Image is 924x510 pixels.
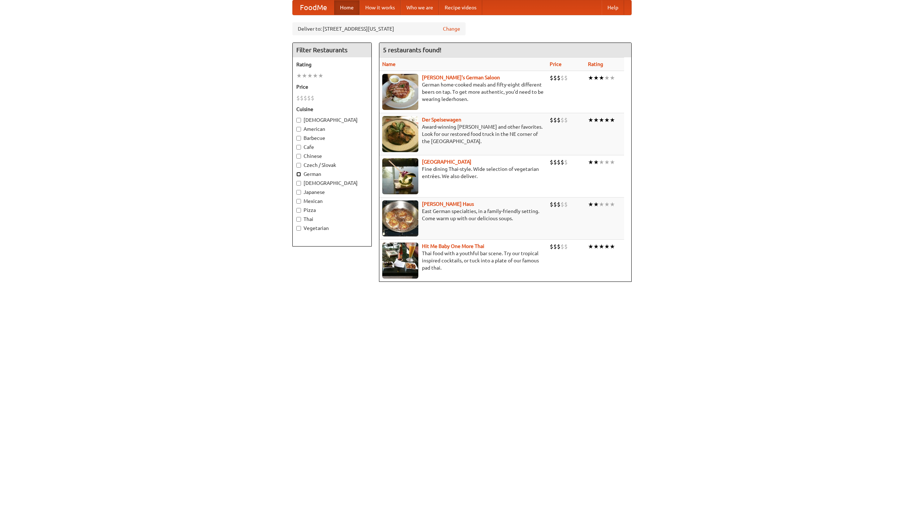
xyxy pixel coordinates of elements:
p: German home-cooked meals and fifty-eight different beers on tap. To get more authentic, you'd nee... [382,81,544,103]
li: $ [564,200,568,208]
li: $ [553,243,557,250]
li: ★ [296,72,302,80]
input: Thai [296,217,301,222]
li: $ [564,74,568,82]
b: [PERSON_NAME]'s German Saloon [422,75,500,80]
p: East German specialties, in a family-friendly setting. Come warm up with our delicious soups. [382,208,544,222]
a: Recipe videos [439,0,482,15]
li: ★ [593,158,599,166]
li: ★ [604,158,610,166]
li: $ [300,94,304,102]
li: $ [557,158,561,166]
p: Thai food with a youthful bar scene. Try our tropical inspired cocktails, or tuck into a plate of... [382,250,544,271]
label: Cafe [296,143,368,151]
li: $ [553,74,557,82]
li: $ [553,158,557,166]
li: ★ [599,74,604,82]
li: ★ [610,158,615,166]
input: American [296,127,301,132]
label: Vegetarian [296,225,368,232]
img: satay.jpg [382,158,418,194]
input: Vegetarian [296,226,301,231]
li: ★ [313,72,318,80]
li: ★ [604,74,610,82]
a: Hit Me Baby One More Thai [422,243,484,249]
li: $ [550,200,553,208]
a: Price [550,61,562,67]
label: Barbecue [296,134,368,142]
input: Chinese [296,154,301,159]
a: Der Speisewagen [422,117,461,123]
li: $ [564,243,568,250]
li: $ [561,200,564,208]
li: ★ [610,74,615,82]
li: ★ [599,158,604,166]
li: ★ [318,72,323,80]
li: $ [564,116,568,124]
a: Name [382,61,396,67]
li: $ [561,74,564,82]
li: $ [550,158,553,166]
li: $ [296,94,300,102]
li: ★ [588,243,593,250]
li: ★ [610,200,615,208]
a: FoodMe [293,0,334,15]
a: Change [443,25,460,32]
li: $ [564,158,568,166]
label: American [296,125,368,133]
label: Czech / Slovak [296,161,368,169]
label: Mexican [296,198,368,205]
p: Fine dining Thai-style. Wide selection of vegetarian entrées. We also deliver. [382,165,544,180]
label: Thai [296,216,368,223]
li: ★ [599,200,604,208]
li: ★ [302,72,307,80]
img: speisewagen.jpg [382,116,418,152]
li: $ [557,74,561,82]
a: Rating [588,61,603,67]
input: [DEMOGRAPHIC_DATA] [296,181,301,186]
input: Czech / Slovak [296,163,301,168]
li: $ [561,243,564,250]
li: $ [307,94,311,102]
li: $ [557,243,561,250]
label: [DEMOGRAPHIC_DATA] [296,179,368,187]
li: ★ [588,158,593,166]
ng-pluralize: 5 restaurants found! [383,46,441,53]
input: [DEMOGRAPHIC_DATA] [296,118,301,123]
img: kohlhaus.jpg [382,200,418,236]
a: Who we are [401,0,439,15]
label: Pizza [296,207,368,214]
li: $ [550,116,553,124]
li: $ [561,158,564,166]
input: Pizza [296,208,301,213]
li: ★ [599,243,604,250]
li: ★ [604,243,610,250]
a: Home [334,0,359,15]
h5: Cuisine [296,106,368,113]
a: How it works [359,0,401,15]
p: Award-winning [PERSON_NAME] and other favorites. Look for our restored food truck in the NE corne... [382,123,544,145]
li: ★ [599,116,604,124]
li: $ [557,116,561,124]
input: Cafe [296,145,301,150]
label: Chinese [296,152,368,160]
label: German [296,170,368,178]
label: Japanese [296,189,368,196]
input: Barbecue [296,136,301,141]
h5: Price [296,83,368,90]
a: [GEOGRAPHIC_DATA] [422,159,471,165]
h4: Filter Restaurants [293,43,371,57]
li: $ [557,200,561,208]
li: $ [550,243,553,250]
input: German [296,172,301,177]
a: [PERSON_NAME] Haus [422,201,474,207]
li: ★ [588,74,593,82]
li: ★ [307,72,313,80]
li: $ [311,94,314,102]
li: ★ [593,200,599,208]
label: [DEMOGRAPHIC_DATA] [296,116,368,124]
